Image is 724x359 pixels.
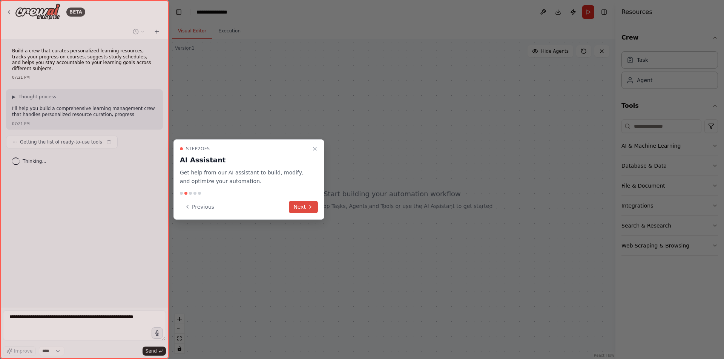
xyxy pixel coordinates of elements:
span: Step 2 of 5 [186,146,210,152]
button: Hide left sidebar [173,7,184,17]
p: Get help from our AI assistant to build, modify, and optimize your automation. [180,168,309,186]
button: Close walkthrough [310,144,319,153]
h3: AI Assistant [180,155,309,165]
button: Previous [180,201,219,213]
button: Next [289,201,318,213]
